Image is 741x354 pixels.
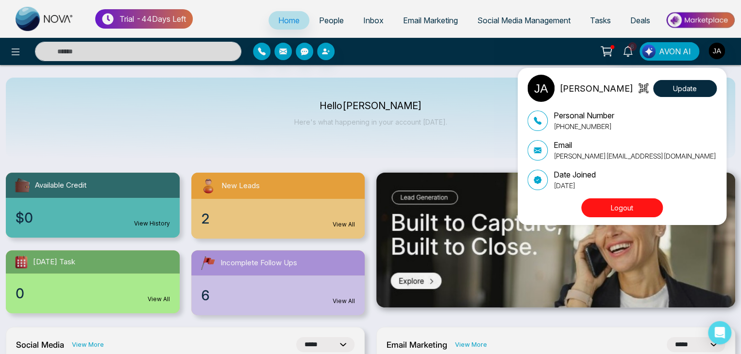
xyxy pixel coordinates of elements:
[554,180,596,191] p: [DATE]
[554,110,614,121] p: Personal Number
[554,169,596,180] p: Date Joined
[554,139,716,151] p: Email
[653,80,717,97] button: Update
[554,121,614,131] p: [PHONE_NUMBER]
[708,321,731,344] div: Open Intercom Messenger
[559,82,633,95] p: [PERSON_NAME]
[581,198,663,217] button: Logout
[554,151,716,161] p: [PERSON_NAME][EMAIL_ADDRESS][DOMAIN_NAME]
